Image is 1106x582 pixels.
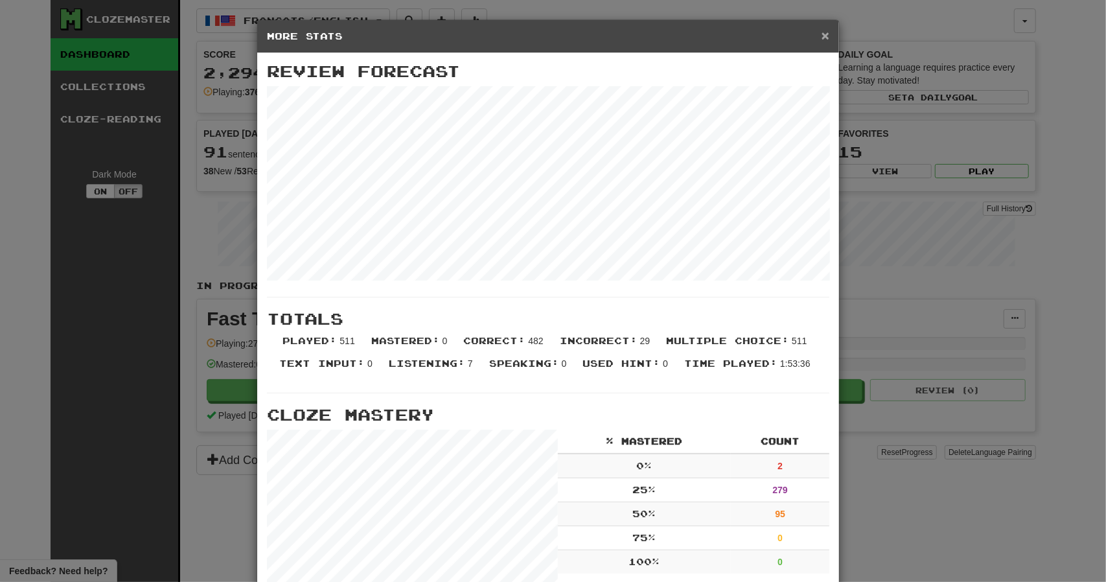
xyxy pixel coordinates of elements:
[731,430,829,454] th: Count
[778,557,783,567] strong: 0
[489,358,559,369] span: Speaking :
[267,406,829,423] h3: Cloze Mastery
[267,63,829,80] h3: Review Forecast
[382,357,483,380] li: 7
[558,478,731,502] td: 25 %
[822,29,829,42] button: Close
[582,358,660,369] span: Used Hint :
[684,358,778,369] span: Time Played :
[666,335,789,346] span: Multiple Choice :
[457,334,553,357] li: 482
[660,334,816,357] li: 511
[778,533,783,543] strong: 0
[279,358,365,369] span: Text Input :
[371,335,440,346] span: Mastered :
[283,335,338,346] span: Played :
[775,509,785,519] strong: 95
[365,334,457,357] li: 0
[822,28,829,43] span: ×
[558,430,731,454] th: % Mastered
[558,550,731,574] td: 100 %
[778,461,783,471] strong: 2
[773,485,788,495] strong: 279
[277,334,365,357] li: 511
[558,502,731,526] td: 50 %
[576,357,678,380] li: 0
[273,357,382,380] li: 0
[678,357,820,380] li: 1:53:36
[560,335,638,346] span: Incorrect :
[389,358,465,369] span: Listening :
[267,30,829,43] h5: More Stats
[463,335,525,346] span: Correct :
[483,357,577,380] li: 0
[558,526,731,550] td: 75 %
[267,310,829,327] h3: Totals
[553,334,660,357] li: 29
[558,454,731,478] td: 0 %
